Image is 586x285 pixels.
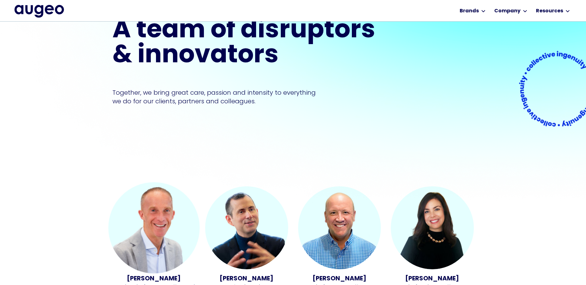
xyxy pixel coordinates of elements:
[108,182,199,273] img: David Kristal
[494,7,521,15] div: Company
[205,186,288,269] img: Juan Sabater
[391,186,474,269] img: Juliann Gilbert
[205,274,288,283] div: [PERSON_NAME]
[112,274,196,283] div: [PERSON_NAME]
[298,274,381,283] div: [PERSON_NAME]
[15,5,64,17] img: Augeo's full logo in midnight blue.
[15,5,64,17] a: home
[460,7,479,15] div: Brands
[298,186,381,269] img: Erik Sorensen
[536,7,563,15] div: Resources
[112,19,379,68] h1: A team of disruptors & innovators
[391,274,474,283] div: [PERSON_NAME]
[112,88,325,105] p: Together, we bring great care, passion and intensity to everything we do for our clients, partner...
